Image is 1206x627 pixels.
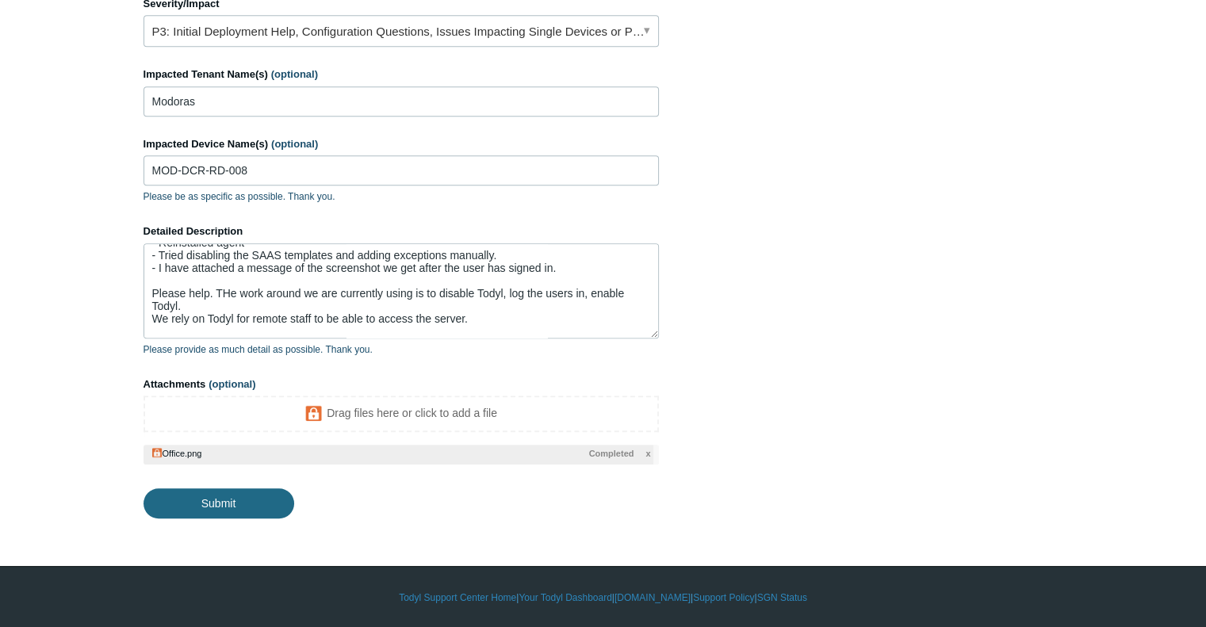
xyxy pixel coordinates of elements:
p: Please provide as much detail as possible. Thank you. [144,342,659,357]
a: Support Policy [693,591,754,605]
label: Impacted Tenant Name(s) [144,67,659,82]
label: Attachments [144,377,659,392]
a: Todyl Support Center Home [399,591,516,605]
span: (optional) [271,68,318,80]
a: SGN Status [757,591,807,605]
div: | | | | [144,591,1063,605]
a: [DOMAIN_NAME] [614,591,691,605]
span: (optional) [271,138,318,150]
a: Your Todyl Dashboard [519,591,611,605]
p: Please be as specific as possible. Thank you. [144,189,659,204]
span: x [645,447,650,461]
input: Submit [144,488,294,518]
label: Detailed Description [144,224,659,239]
span: (optional) [209,378,255,390]
a: P3: Initial Deployment Help, Configuration Questions, Issues Impacting Single Devices or Past Out... [144,15,659,47]
span: Completed [589,447,634,461]
label: Impacted Device Name(s) [144,136,659,152]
